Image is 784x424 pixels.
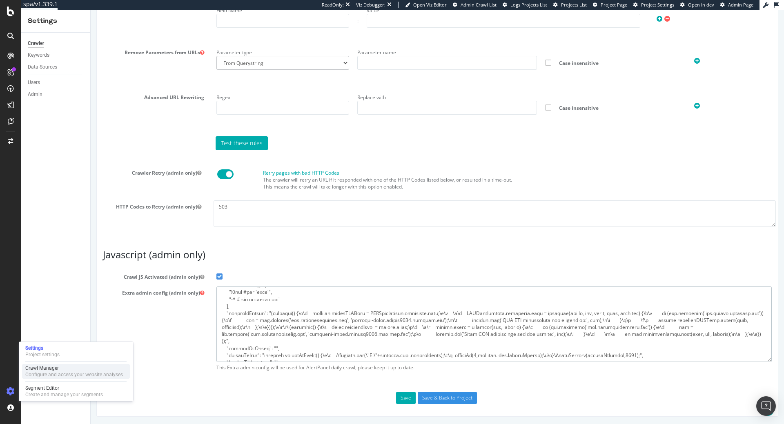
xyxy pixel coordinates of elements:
[680,2,714,8] a: Open in dev
[688,2,714,8] span: Open in dev
[28,78,85,87] a: Users
[356,2,385,8] div: Viz Debugger:
[510,2,547,8] span: Logs Projects List
[28,51,49,60] div: Keywords
[22,384,130,399] a: Segment EditorCreate and manage your segments
[28,39,44,48] div: Crawler
[22,364,130,379] a: Crawl ManagerConfigure and access your website analyses
[126,277,681,352] textarea: { "lorem": [ "ipsu" ], "dolo": { "sit_amet_conse": [ "+ *adipisci.eli/*", "+ *sedd.eiusm.tem/*", ...
[25,385,103,391] div: Segment Editor
[305,382,325,394] button: Save
[405,2,447,8] a: Open Viz Editor
[327,382,386,394] input: Save & Back to Project
[22,344,130,359] a: SettingsProject settings
[126,81,140,91] label: Regex
[267,81,295,91] label: Replace with
[107,193,111,200] button: HTTP Codes to Retry (admin only)
[28,63,85,71] a: Data Sources
[28,63,57,71] div: Data Sources
[6,277,120,286] label: Extra admin config (admin only)
[6,264,120,271] span: Crawl JS Activated (admin only)
[28,90,42,99] div: Admin
[462,50,583,57] span: Case insensitive
[172,166,685,180] p: The crawler will retry an URL if it responded with one of the HTTP Codes listed below, or resulte...
[6,81,120,91] label: Advanced URL Rewriting
[28,39,85,48] a: Crawler
[413,2,447,8] span: Open Viz Editor
[2,191,117,200] label: HTTP Codes to Retry (admin only)
[267,36,305,46] label: Parameter name
[126,36,161,46] label: Parameter type
[107,160,111,166] button: Crawler Retry (admin only)
[453,2,497,8] a: Admin Crawl List
[25,391,103,398] div: Create and manage your segments
[593,2,627,8] a: Project Page
[553,2,587,8] a: Projects List
[720,2,753,8] a: Admin Page
[322,2,344,8] div: ReadOnly:
[28,16,84,26] div: Settings
[125,127,177,140] a: Test these rules
[109,264,114,271] button: Crawl JS Activated (admin only)
[25,345,60,351] div: Settings
[462,95,583,102] span: Case insensitive
[2,157,117,166] label: Crawler Retry (admin only)
[756,396,776,416] div: Open Intercom Messenger
[633,2,674,8] a: Project Settings
[28,90,85,99] a: Admin
[641,2,674,8] span: Project Settings
[503,2,547,8] a: Logs Projects List
[601,2,627,8] span: Project Page
[28,51,85,60] a: Keywords
[172,160,249,166] label: Retry pages with bad HTTP Codes
[6,36,120,46] label: Remove Parameters from URLs
[25,365,123,371] div: Crawl Manager
[561,2,587,8] span: Projects List
[28,78,40,87] div: Users
[12,240,681,250] h3: Javascript (admin only)
[126,354,681,361] span: This Extra admin config will be used for AlertPanel daily crawl, please keep it up to date.
[461,2,497,8] span: Admin Crawl List
[728,2,753,8] span: Admin Page
[123,191,685,217] textarea: 503
[25,351,60,358] div: Project settings
[267,7,268,14] div: :
[25,371,123,378] div: Configure and access your website analyses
